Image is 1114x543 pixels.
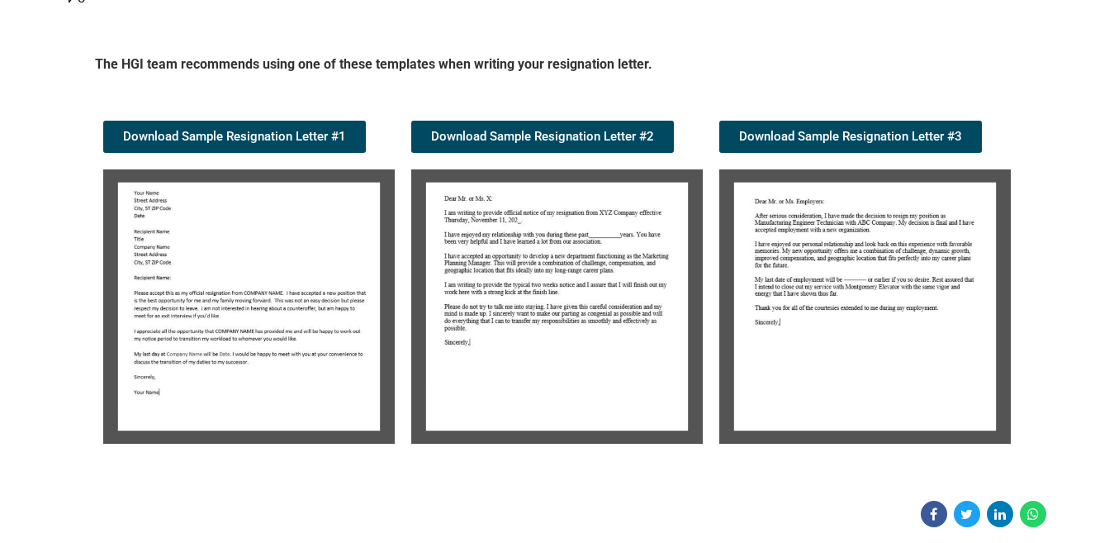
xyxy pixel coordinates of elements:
[431,131,654,143] span: Download Sample Resignation Letter #2
[954,501,980,527] a: Share on Twitter
[123,131,346,143] span: Download Sample Resignation Letter #1
[103,121,366,153] a: Download Sample Resignation Letter #1
[739,131,962,143] span: Download Sample Resignation Letter #3
[95,55,1020,79] h5: The HGI team recommends using one of these templates when writing your resignation letter.
[921,501,947,527] a: Share on Facebook
[719,121,982,153] a: Download Sample Resignation Letter #3
[1020,501,1046,527] a: Share on WhatsApp
[411,121,674,153] a: Download Sample Resignation Letter #2
[987,501,1013,527] a: Share on Linkedin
